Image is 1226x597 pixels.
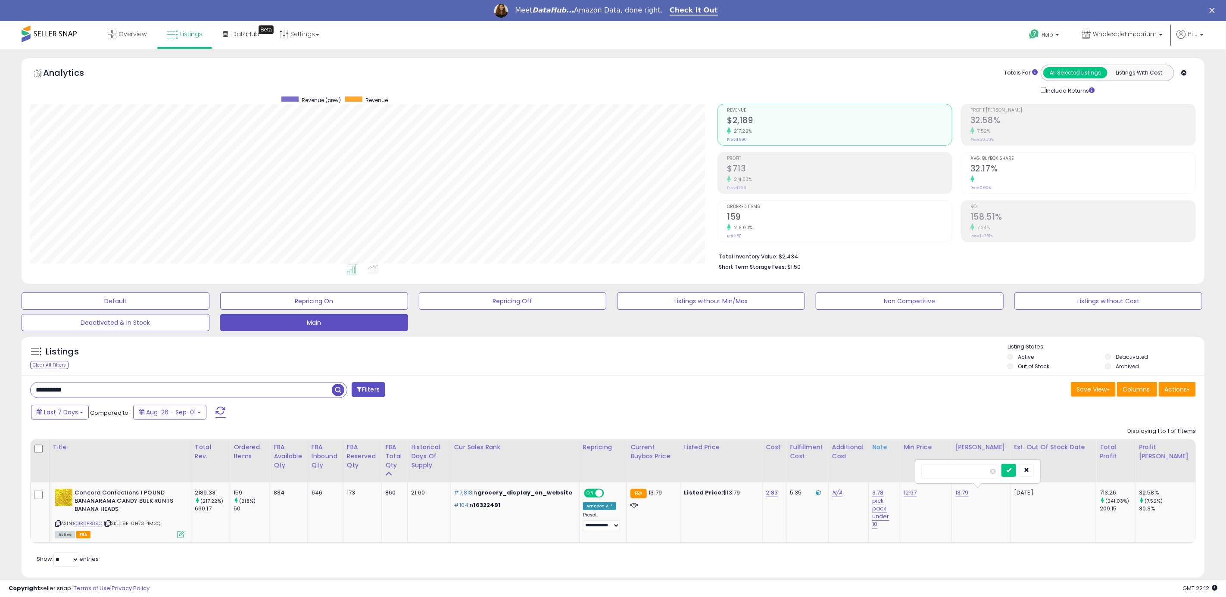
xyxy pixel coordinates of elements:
span: Listings [180,30,203,38]
b: Total Inventory Value: [719,253,777,260]
h2: $713 [727,164,952,175]
span: Aug-26 - Sep-01 [146,408,196,417]
div: 159 [234,489,270,497]
a: N/A [832,488,842,497]
span: Revenue (prev) [302,96,341,104]
a: WholesaleEmporium [1075,21,1169,49]
div: Note [872,443,896,452]
small: Prev: 30.30% [970,137,994,142]
label: Active [1018,353,1034,361]
h2: 159 [727,212,952,224]
h2: 32.17% [970,164,1195,175]
div: ASIN: [55,489,184,537]
span: Help [1042,31,1053,38]
div: Close [1210,8,1218,13]
div: seller snap | | [9,585,150,593]
h5: Analytics [43,67,101,81]
a: Help [1022,22,1068,49]
span: | SKU: 9E-0H73-4M3Q [104,520,160,527]
small: (7.52%) [1145,497,1163,504]
span: 2025-09-9 22:12 GMT [1182,584,1217,592]
div: Min Price [904,443,948,452]
small: 7.24% [974,224,990,231]
small: 217.22% [731,128,752,134]
img: Profile image for Georgie [494,4,508,18]
div: Displaying 1 to 1 of 1 items [1127,427,1196,435]
div: Total Profit [1100,443,1132,461]
b: Listed Price: [684,488,724,497]
span: ROI [970,205,1195,209]
a: Terms of Use [74,584,110,592]
div: Amazon AI * [583,502,617,510]
small: 7.52% [974,128,991,134]
label: Archived [1116,363,1139,370]
button: Default [22,292,209,310]
small: Prev: 147.81% [970,233,993,239]
div: 646 [312,489,337,497]
div: 209.15 [1100,505,1135,513]
div: 30.3% [1139,505,1195,513]
button: Non Competitive [816,292,1004,310]
span: Profit [PERSON_NAME] [970,108,1195,113]
button: Last 7 Days [31,405,89,420]
div: Ordered Items [234,443,266,461]
button: Deactivated & In Stock [22,314,209,331]
label: Out of Stock [1018,363,1049,370]
button: Listings without Cost [1014,292,1202,310]
span: Profit [727,156,952,161]
div: Profit [PERSON_NAME] [1139,443,1192,461]
span: DataHub [232,30,259,38]
div: 690.17 [195,505,230,513]
h2: $2,189 [727,115,952,127]
a: 13.79 [955,488,969,497]
div: FBA Available Qty [274,443,304,470]
span: Hi J [1188,30,1198,38]
div: Totals For [1004,69,1038,77]
button: Columns [1117,382,1157,397]
div: FBA Reserved Qty [347,443,378,470]
small: 241.03% [731,176,752,183]
small: (217.22%) [200,497,223,504]
div: Current Buybox Price [630,443,677,461]
a: DataHub [216,21,266,47]
span: ON [585,490,596,497]
span: Columns [1123,385,1150,394]
a: Listings [160,21,209,47]
a: 12.97 [904,488,917,497]
button: Repricing On [220,292,408,310]
span: Overview [119,30,147,38]
span: Show: entries [37,555,99,563]
div: 21.60 [411,489,443,497]
button: Repricing Off [419,292,607,310]
span: WholesaleEmporium [1093,30,1157,38]
small: Prev: 50 [727,233,742,239]
div: 50 [234,505,270,513]
p: in [454,489,573,497]
div: $13.79 [684,489,756,497]
small: Prev: 0.00% [970,185,991,190]
div: Meet Amazon Data, done right. [515,6,663,15]
small: 218.00% [731,224,753,231]
strong: Copyright [9,584,40,592]
h5: Listings [46,346,79,358]
div: Cur Sales Rank [454,443,576,452]
span: 16322491 [474,501,501,509]
p: Listing States: [1008,343,1204,351]
div: 5.35 [790,489,822,497]
small: Prev: $209 [727,185,746,190]
div: Listed Price [684,443,759,452]
button: Save View [1071,382,1116,397]
div: Cost [766,443,783,452]
div: 713.26 [1100,489,1135,497]
span: Ordered Items [727,205,952,209]
div: 860 [385,489,401,497]
div: 2189.33 [195,489,230,497]
b: Concord Confections 1 POUND BANANARAMA CANDY BULK RUNTS BANANA HEADS [75,489,179,515]
small: FBA [630,489,646,498]
p: [DATE] [1014,489,1089,497]
div: Est. Out Of Stock Date [1014,443,1092,452]
div: 834 [274,489,301,497]
span: Last 7 Days [44,408,78,417]
small: (218%) [239,497,256,504]
i: Get Help [1029,29,1039,40]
